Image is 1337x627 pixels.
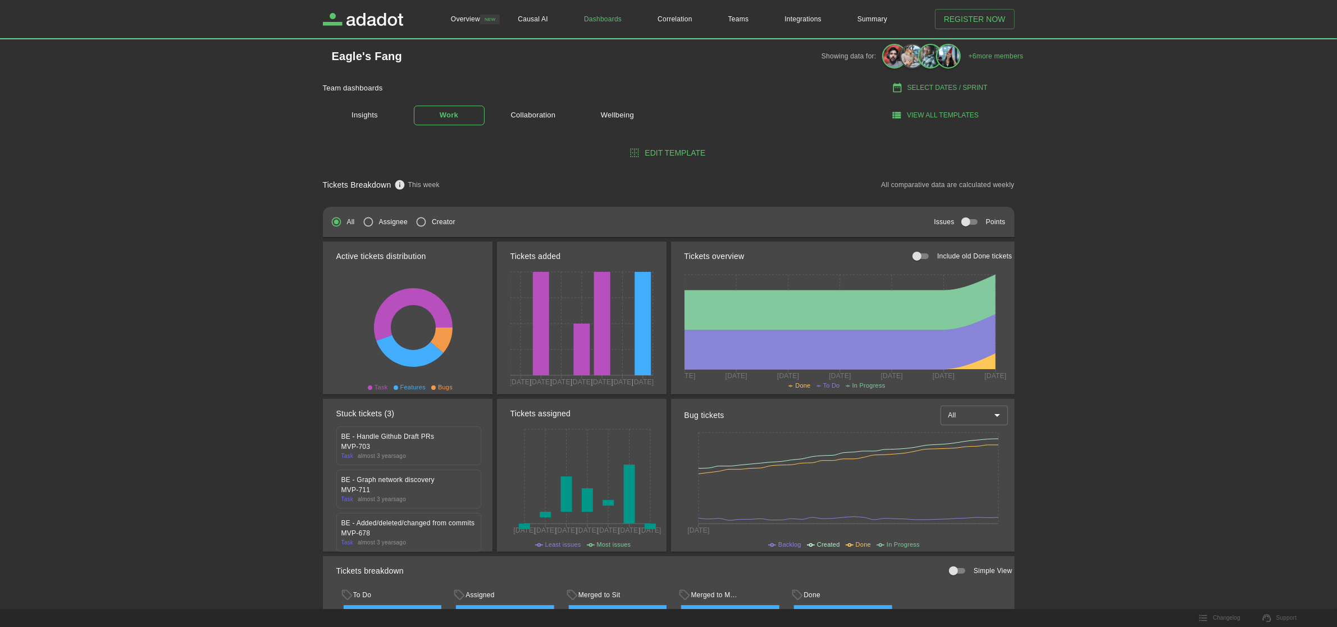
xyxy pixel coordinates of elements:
img: Wang Harrison [919,45,942,67]
a: Adadot Homepage [323,13,404,26]
span: In Progress [887,541,920,548]
button: see knowledge base [391,176,408,193]
h4: Assigned [466,590,494,600]
span: Task [375,384,388,390]
tspan: [DATE] [829,372,851,380]
a: Work [414,106,485,125]
h1: MVP-711 [341,485,476,495]
a: Support [1256,610,1304,626]
p: Team dashboards [323,83,383,94]
tspan: [DATE] [591,378,613,386]
span: Most issues [597,541,631,548]
p: Assignee [379,217,408,227]
p: Creator [432,217,455,227]
p: Task [341,538,354,547]
h4: Merged to Sit [578,590,620,600]
tspan: [DATE] [725,372,747,380]
tspan: [DATE] [509,378,531,386]
span: Done [856,541,871,548]
tspan: [DATE] [550,378,572,386]
p: Simple View [974,566,1012,576]
tspan: [DATE] [530,378,551,386]
h2: This week [408,180,440,190]
p: almost 3 years ago [358,538,406,547]
tspan: [DATE] [880,372,902,380]
p: All [347,217,355,227]
p: Task [341,495,354,503]
a: BE - Added/deleted/changed from commits [341,518,476,528]
h2: Tickets Breakdown [323,179,391,191]
tspan: [DATE] [777,372,799,380]
h2: Tickets added [510,251,561,262]
tspan: [DATE] [611,378,633,386]
tspan: [DATE] [618,526,640,534]
h2: Tickets overview [685,251,745,262]
span: Features [400,384,426,390]
a: BE - Handle Github Draft PRs [341,431,476,442]
a: BE - Graph network discovery [341,475,476,485]
p: Points [986,217,1006,227]
span: Least issues [545,541,581,548]
tspan: [DATE] [639,526,661,534]
span: Bugs [438,384,453,390]
tspan: [DATE] [571,378,592,386]
button: Register Now [935,9,1015,30]
label: Both the issues that you created and the ones that were assigned to you. [326,211,355,233]
h2: All comparative data are calculated weekly [881,180,1014,190]
button: Changelog [1193,610,1247,626]
a: Insights [330,104,400,127]
label: Issues that were assigned to you. [358,211,408,233]
a: +6more members [969,51,1024,61]
span: Backlog [778,541,801,548]
span: In Progress [852,382,886,389]
h4: Merged to Master [691,590,741,600]
tspan: [DATE] [984,372,1006,380]
label: Issues that you created. [410,211,455,233]
button: View all templates [864,106,1009,125]
h2: Active tickets distribution [336,251,426,262]
h2: Tickets breakdown [336,565,404,577]
button: Select Dates / Sprint [869,79,1013,97]
img: Stacey Hobgoblens [937,45,960,67]
tspan: [DATE] [576,526,598,534]
p: Include old Done tickets [937,251,1012,261]
p: Task [341,452,354,460]
img: Laurel Halo [901,45,924,67]
h2: Bug tickets [685,410,724,421]
h2: Stuck tickets (3) [336,408,395,420]
tspan: [DATE] [597,526,619,534]
h1: MVP-703 [341,442,476,452]
p: almost 3 years ago [358,495,406,503]
p: Showing data for: [822,51,883,61]
span: Done [795,382,810,389]
a: Wellbeing [582,106,653,125]
span: Created [817,541,840,548]
tspan: [DATE] [534,526,556,534]
div: select team [941,406,1008,425]
tspan: [DATE] [513,526,535,534]
h1: Work [440,109,458,122]
p: Issues [934,217,954,227]
a: Eagle's Fang [332,51,403,62]
h2: Tickets assigned [510,408,571,420]
span: To Do [823,382,840,389]
h4: To Do [353,590,372,600]
tspan: [DATE] [555,526,577,534]
p: almost 3 years ago [358,452,406,460]
tspan: [DATE] [933,372,955,380]
tspan: [DATE] [687,526,709,534]
h4: Done [804,590,820,600]
a: Collaboration [498,106,569,125]
tspan: [DATE] [673,372,695,380]
button: Edit template [323,143,1015,163]
h1: MVP-678 [341,528,476,538]
tspan: [DATE] [632,378,654,386]
img: Orfeus Panagathos [883,45,906,67]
